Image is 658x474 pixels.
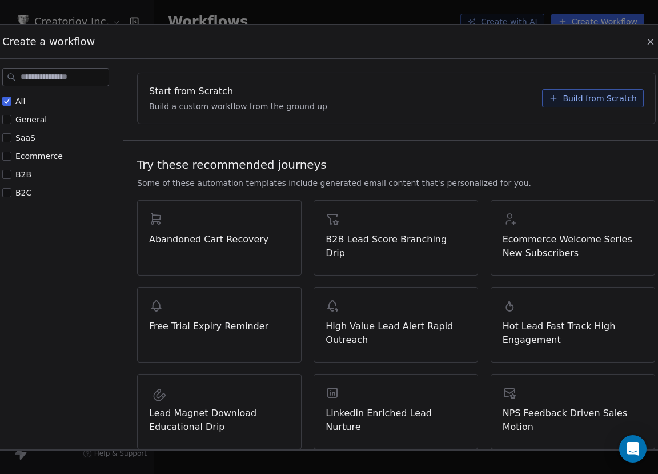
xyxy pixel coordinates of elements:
span: Hot Lead Fast Track High Engagement [503,319,643,346]
span: All [15,96,25,105]
span: Lead Magnet Download Educational Drip [149,406,290,433]
span: Some of these automation templates include generated email content that's personalized for you. [137,177,531,188]
span: Free Trial Expiry Reminder [149,319,290,333]
span: NPS Feedback Driven Sales Motion [503,406,643,433]
span: Ecommerce Welcome Series New Subscribers [503,232,643,260]
button: General [2,113,11,125]
span: Start from Scratch [149,84,233,98]
span: Ecommerce [15,151,63,160]
button: Build from Scratch [542,89,644,107]
span: Try these recommended journeys [137,156,327,172]
button: Ecommerce [2,150,11,161]
span: High Value Lead Alert Rapid Outreach [326,319,466,346]
span: B2C [15,188,31,197]
span: SaaS [15,133,35,142]
span: Linkedin Enriched Lead Nurture [326,406,466,433]
button: B2B [2,168,11,180]
span: Build from Scratch [563,92,637,103]
span: B2B [15,169,31,178]
button: B2C [2,186,11,198]
button: All [2,95,11,106]
span: General [15,114,47,124]
span: Create a workflow [2,34,95,49]
span: Build a custom workflow from the ground up [149,100,327,111]
button: SaaS [2,132,11,143]
span: Abandoned Cart Recovery [149,232,290,246]
span: B2B Lead Score Branching Drip [326,232,466,260]
div: Open Intercom Messenger [619,435,647,463]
